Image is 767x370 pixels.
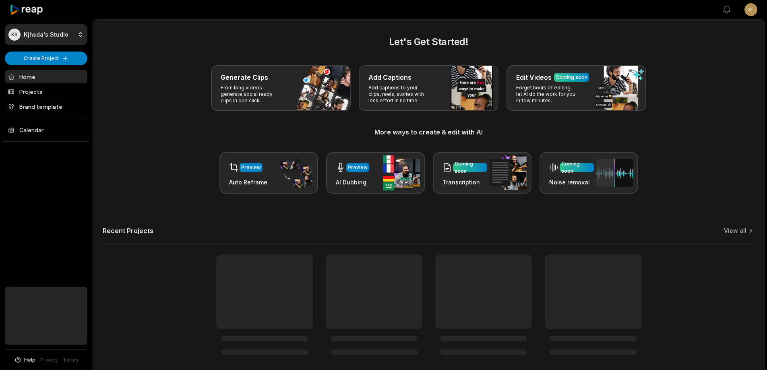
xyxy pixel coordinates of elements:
div: Preview [348,164,368,171]
img: noise_removal.png [596,159,633,187]
span: Help [24,356,35,364]
img: transcription.png [490,155,527,190]
div: Coming soon [455,160,486,175]
div: KS [8,29,21,41]
p: From long videos generate social ready clips in one click. [221,85,283,104]
h3: Edit Videos [516,72,552,82]
h3: Auto Reframe [229,178,267,186]
a: Privacy [40,356,58,364]
img: ai_dubbing.png [383,155,420,190]
div: Coming soon [561,160,592,175]
a: Calendar [5,123,87,136]
button: Create Project [5,52,87,65]
p: Kjhsda's Studio [24,31,68,38]
h3: AI Dubbing [336,178,369,186]
a: Home [5,70,87,83]
a: Projects [5,85,87,98]
h3: Add Captions [368,72,411,82]
a: View all [724,227,746,235]
h2: Recent Projects [103,227,153,235]
h3: Generate Clips [221,72,268,82]
h3: Transcription [442,178,487,186]
p: Add captions to your clips, reels, stories with less effort in no time. [368,85,431,104]
h3: More ways to create & edit with AI [103,127,755,137]
h2: Let's Get Started! [103,35,755,49]
a: Brand template [5,100,87,113]
div: Preview [241,164,261,171]
div: Coming soon [556,74,587,81]
a: Terms [63,356,79,364]
p: Forget hours of editing, let AI do the work for you in few minutes. [516,85,579,104]
img: auto_reframe.png [276,157,313,189]
button: Help [14,356,35,364]
h3: Noise removal [549,178,594,186]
